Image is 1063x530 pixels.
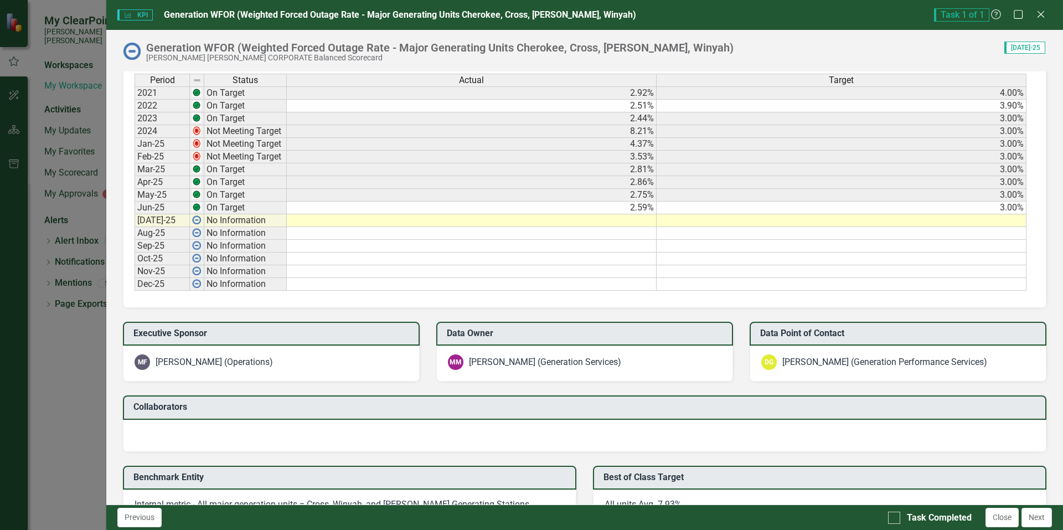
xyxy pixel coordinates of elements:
[192,190,201,199] img: Z
[192,266,201,275] img: wPkqUstsMhMTgAAAABJRU5ErkJggg==
[287,163,657,176] td: 2.81%
[657,176,1026,189] td: 3.00%
[761,354,777,370] div: DG
[135,227,190,240] td: Aug-25
[204,151,287,163] td: Not Meeting Target
[192,241,201,250] img: wPkqUstsMhMTgAAAABJRU5ErkJggg==
[657,189,1026,202] td: 3.00%
[1004,42,1045,54] span: [DATE]-25
[193,76,202,85] img: 8DAGhfEEPCf229AAAAAElFTkSuQmCC
[287,176,657,189] td: 2.86%
[204,163,287,176] td: On Target
[907,512,972,524] div: Task Completed
[657,125,1026,138] td: 3.00%
[204,86,287,100] td: On Target
[146,54,734,62] div: [PERSON_NAME] [PERSON_NAME] CORPORATE Balanced Scorecard
[192,114,201,122] img: Z
[135,176,190,189] td: Apr-25
[192,126,201,135] img: 2Q==
[204,227,287,240] td: No Information
[287,138,657,151] td: 4.37%
[192,88,201,97] img: Z
[192,228,201,237] img: wPkqUstsMhMTgAAAABJRU5ErkJggg==
[204,265,287,278] td: No Information
[760,328,1040,338] h3: Data Point of Contact
[135,265,190,278] td: Nov-25
[117,508,162,527] button: Previous
[287,202,657,214] td: 2.59%
[233,75,258,85] span: Status
[287,189,657,202] td: 2.75%
[150,75,175,85] span: Period
[135,125,190,138] td: 2024
[204,253,287,265] td: No Information
[829,75,854,85] span: Target
[204,214,287,227] td: No Information
[605,498,1035,511] div: All units Avg. 7.93%
[192,152,201,161] img: 2Q==
[204,278,287,291] td: No Information
[204,202,287,214] td: On Target
[156,356,273,369] div: [PERSON_NAME] (Operations)
[204,125,287,138] td: Not Meeting Target
[657,202,1026,214] td: 3.00%
[135,189,190,202] td: May-25
[204,112,287,125] td: On Target
[135,138,190,151] td: Jan-25
[135,202,190,214] td: Jun-25
[192,101,201,110] img: Z
[657,163,1026,176] td: 3.00%
[204,100,287,112] td: On Target
[287,100,657,112] td: 2.51%
[192,203,201,212] img: Z
[133,402,1040,412] h3: Collaborators
[135,163,190,176] td: Mar-25
[164,9,636,20] span: Generation WFOR (Weighted Forced Outage Rate - Major Generating Units Cherokee, Cross, [PERSON_NA...
[657,138,1026,151] td: 3.00%
[1021,508,1052,527] button: Next
[192,164,201,173] img: Z
[447,328,726,338] h3: Data Owner
[135,112,190,125] td: 2023
[135,214,190,227] td: [DATE]-25
[192,215,201,224] img: wPkqUstsMhMTgAAAABJRU5ErkJggg==
[448,354,463,370] div: MM
[135,498,565,511] p: Internal metric - All major generation units = Cross, Winyah, and [PERSON_NAME] Generating Stations
[135,86,190,100] td: 2021
[934,8,989,22] span: Task 1 of 1
[657,112,1026,125] td: 3.00%
[287,125,657,138] td: 8.21%
[135,100,190,112] td: 2022
[459,75,484,85] span: Actual
[146,42,734,54] div: Generation WFOR (Weighted Forced Outage Rate - Major Generating Units Cherokee, Cross, [PERSON_NA...
[469,356,621,369] div: [PERSON_NAME] (Generation Services)
[135,278,190,291] td: Dec-25
[287,112,657,125] td: 2.44%
[657,86,1026,100] td: 4.00%
[204,138,287,151] td: Not Meeting Target
[192,279,201,288] img: wPkqUstsMhMTgAAAABJRU5ErkJggg==
[287,86,657,100] td: 2.92%
[117,9,153,20] span: KPI
[985,508,1019,527] button: Close
[287,151,657,163] td: 3.53%
[657,151,1026,163] td: 3.00%
[135,354,150,370] div: MF
[135,151,190,163] td: Feb-25
[204,240,287,253] td: No Information
[123,42,141,60] img: No Information
[192,254,201,263] img: wPkqUstsMhMTgAAAABJRU5ErkJggg==
[135,240,190,253] td: Sep-25
[204,189,287,202] td: On Target
[204,176,287,189] td: On Target
[657,100,1026,112] td: 3.90%
[782,356,987,369] div: [PERSON_NAME] (Generation Performance Services)
[192,139,201,148] img: 2Q==
[135,253,190,265] td: Oct-25
[603,472,1040,482] h3: Best of Class Target
[133,472,570,482] h3: Benchmark Entity
[192,177,201,186] img: Z
[133,328,413,338] h3: Executive Sponsor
